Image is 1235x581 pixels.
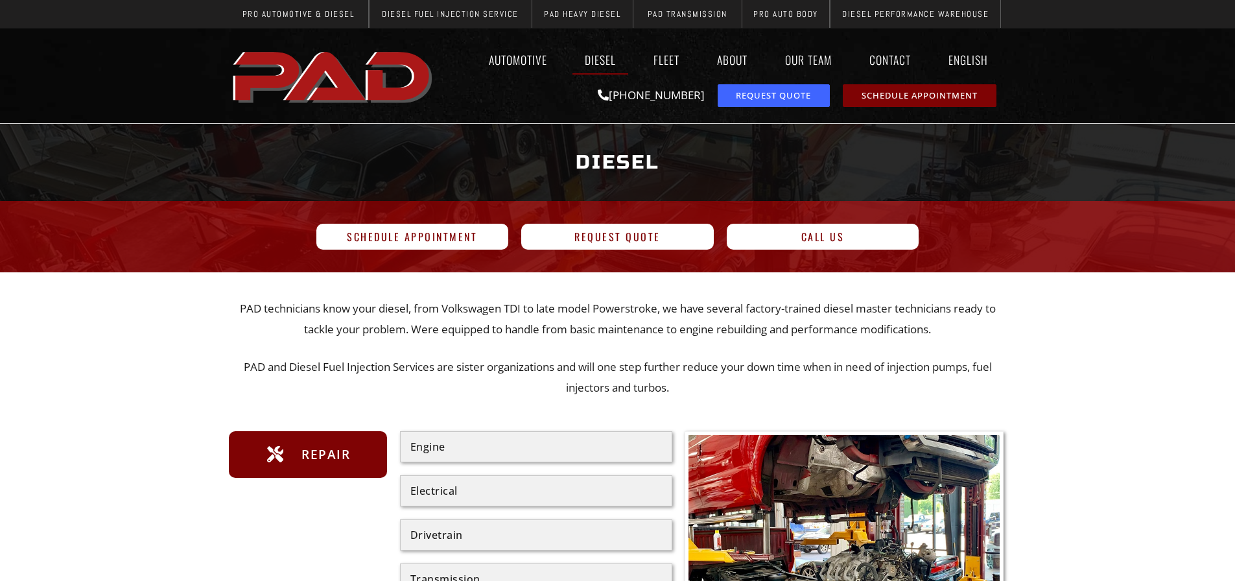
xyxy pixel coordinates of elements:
a: About [705,45,760,75]
a: schedule repair or service appointment [843,84,996,107]
div: Electrical [410,486,662,496]
a: request a service or repair quote [718,84,830,107]
a: Our Team [773,45,844,75]
a: Schedule Appointment [316,224,509,250]
span: Repair [298,444,350,465]
span: PAD Heavy Diesel [544,10,620,18]
a: Fleet [641,45,692,75]
div: Drivetrain [410,530,662,540]
a: [PHONE_NUMBER] [598,88,705,102]
span: Pro Auto Body [753,10,818,18]
span: Schedule Appointment [347,231,477,242]
a: pro automotive and diesel home page [229,41,439,111]
a: Automotive [476,45,559,75]
span: Pro Automotive & Diesel [242,10,355,18]
span: PAD Transmission [648,10,727,18]
span: Call Us [801,231,845,242]
p: PAD technicians know your diesel, from Volkswagen TDI to late model Powerstroke, we have several ... [229,298,1007,340]
span: Request Quote [574,231,661,242]
span: Schedule Appointment [862,91,978,100]
p: PAD and Diesel Fuel Injection Services are sister organizations and will one step further reduce ... [229,357,1007,399]
span: Request Quote [736,91,811,100]
nav: Menu [439,45,1007,75]
span: Diesel Fuel Injection Service [382,10,519,18]
img: The image shows the word "PAD" in bold, red, uppercase letters with a slight shadow effect. [229,41,439,111]
h1: Diesel [235,138,1000,187]
a: Call Us [727,224,919,250]
div: Engine [410,442,662,452]
span: Diesel Performance Warehouse [842,10,989,18]
a: Contact [857,45,923,75]
a: Request Quote [521,224,714,250]
a: Diesel [572,45,628,75]
a: English [936,45,1007,75]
